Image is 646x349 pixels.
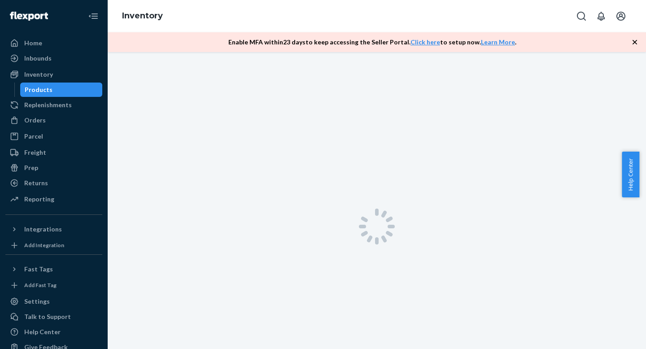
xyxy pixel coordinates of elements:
a: Freight [5,145,102,160]
div: Fast Tags [24,265,53,274]
div: Parcel [24,132,43,141]
div: Orders [24,116,46,125]
a: Home [5,36,102,50]
a: Learn More [481,38,515,46]
a: Add Fast Tag [5,280,102,291]
a: Reporting [5,192,102,206]
a: Parcel [5,129,102,144]
a: Replenishments [5,98,102,112]
div: Integrations [24,225,62,234]
a: Prep [5,161,102,175]
a: Returns [5,176,102,190]
button: Fast Tags [5,262,102,276]
div: Returns [24,179,48,188]
div: Inbounds [24,54,52,63]
a: Talk to Support [5,310,102,324]
img: Flexport logo [10,12,48,21]
div: Inventory [24,70,53,79]
a: Orders [5,113,102,127]
a: Click here [410,38,440,46]
div: Reporting [24,195,54,204]
a: Help Center [5,325,102,339]
button: Help Center [622,152,639,197]
a: Inbounds [5,51,102,65]
a: Add Integration [5,240,102,251]
div: Home [24,39,42,48]
button: Open account menu [612,7,630,25]
a: Settings [5,294,102,309]
div: Talk to Support [24,312,71,321]
button: Open Search Box [572,7,590,25]
a: Products [20,83,103,97]
a: Inventory [122,11,163,21]
button: Integrations [5,222,102,236]
div: Help Center [24,327,61,336]
div: Add Integration [24,241,64,249]
div: Prep [24,163,38,172]
button: Open notifications [592,7,610,25]
div: Add Fast Tag [24,281,57,289]
a: Inventory [5,67,102,82]
div: Products [25,85,52,94]
div: Replenishments [24,100,72,109]
button: Close Navigation [84,7,102,25]
div: Freight [24,148,46,157]
p: Enable MFA within 23 days to keep accessing the Seller Portal. to setup now. . [228,38,516,47]
div: Settings [24,297,50,306]
ol: breadcrumbs [115,3,170,29]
